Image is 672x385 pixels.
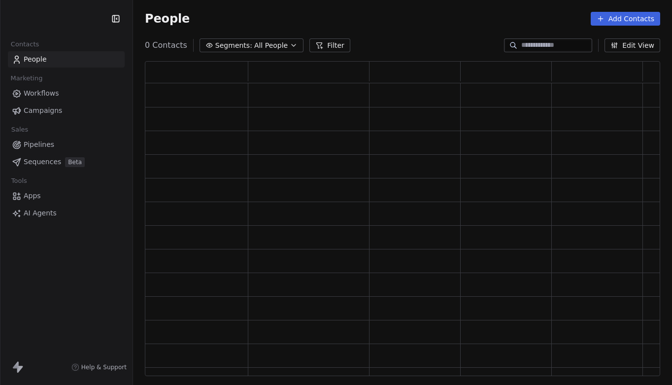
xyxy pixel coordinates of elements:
[8,154,125,170] a: SequencesBeta
[24,88,59,99] span: Workflows
[24,208,57,218] span: AI Agents
[81,363,127,371] span: Help & Support
[8,103,125,119] a: Campaigns
[65,157,85,167] span: Beta
[215,40,252,51] span: Segments:
[8,51,125,68] a: People
[24,191,41,201] span: Apps
[145,11,190,26] span: People
[24,140,54,150] span: Pipelines
[309,38,350,52] button: Filter
[591,12,660,26] button: Add Contacts
[24,54,47,65] span: People
[8,205,125,221] a: AI Agents
[145,39,187,51] span: 0 Contacts
[71,363,127,371] a: Help & Support
[7,122,33,137] span: Sales
[254,40,288,51] span: All People
[24,105,62,116] span: Campaigns
[605,38,660,52] button: Edit View
[8,188,125,204] a: Apps
[6,37,43,52] span: Contacts
[7,174,31,188] span: Tools
[8,137,125,153] a: Pipelines
[24,157,61,167] span: Sequences
[8,85,125,102] a: Workflows
[6,71,47,86] span: Marketing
